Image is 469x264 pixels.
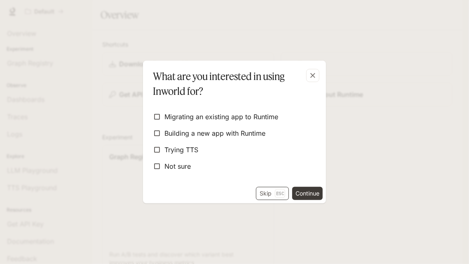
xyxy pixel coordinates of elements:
[275,189,285,198] p: Esc
[256,187,289,200] button: SkipEsc
[164,161,191,171] span: Not sure
[164,112,278,122] span: Migrating an existing app to Runtime
[164,128,265,138] span: Building a new app with Runtime
[164,145,198,155] span: Trying TTS
[153,69,313,99] p: What are you interested in using Inworld for?
[292,187,323,200] button: Continue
